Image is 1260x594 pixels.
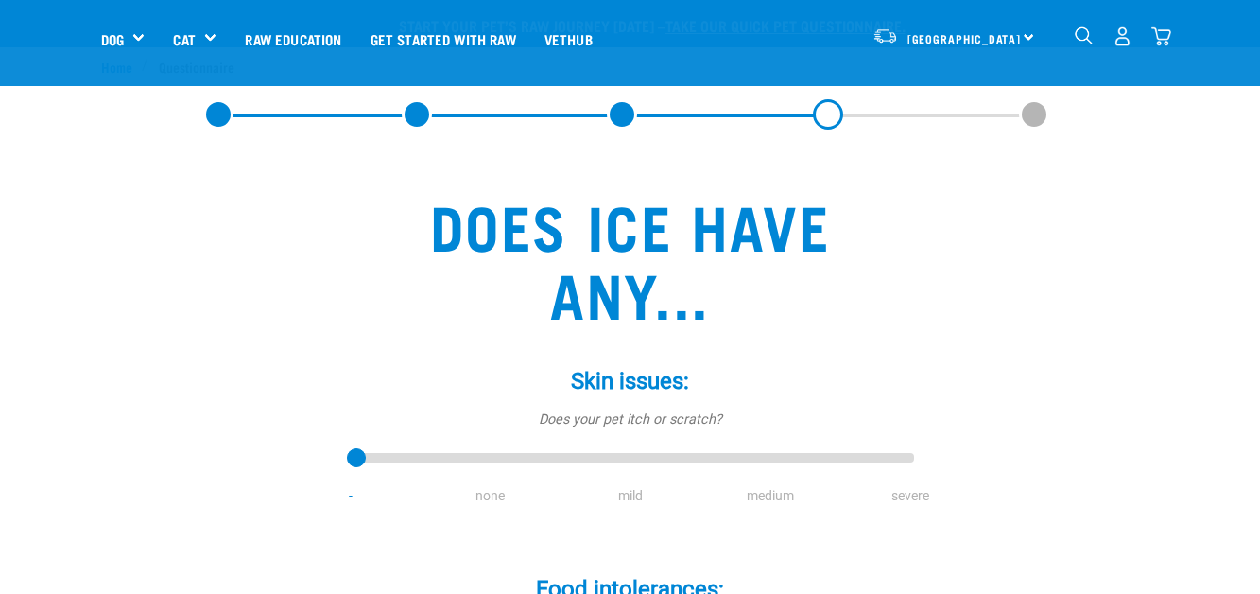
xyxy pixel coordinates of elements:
[561,486,700,506] li: mild
[173,28,195,50] a: Cat
[907,35,1022,42] span: [GEOGRAPHIC_DATA]
[231,1,355,77] a: Raw Education
[1075,26,1093,44] img: home-icon-1@2x.png
[347,410,914,430] p: Does your pet itch or scratch?
[530,1,607,77] a: Vethub
[421,486,561,506] li: none
[347,364,914,398] label: Skin issues:
[356,1,530,77] a: Get started with Raw
[281,486,421,506] li: -
[840,486,980,506] li: severe
[1113,26,1132,46] img: user.png
[872,27,898,44] img: van-moving.png
[700,486,840,506] li: medium
[1151,26,1171,46] img: home-icon@2x.png
[101,28,124,50] a: Dog
[362,190,899,326] h2: Does ice have any...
